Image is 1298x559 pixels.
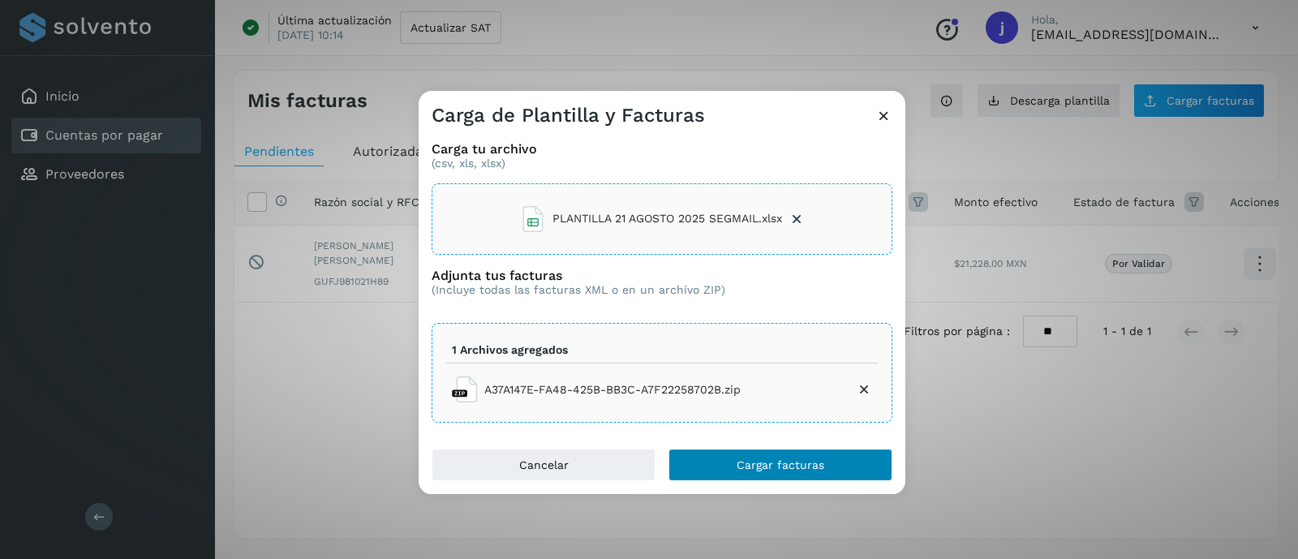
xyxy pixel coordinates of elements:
[432,268,725,283] h3: Adjunta tus facturas
[737,459,824,471] span: Cargar facturas
[432,141,892,157] h3: Carga tu archivo
[668,449,892,481] button: Cargar facturas
[552,210,782,227] span: PLANTILLA 21 AGOSTO 2025 SEGMAIL.xlsx
[519,459,569,471] span: Cancelar
[432,283,725,297] p: (Incluye todas las facturas XML o en un archivo ZIP)
[432,104,705,127] h3: Carga de Plantilla y Facturas
[432,157,892,170] p: (csv, xls, xlsx)
[484,381,741,398] span: A37A147E-FA48-425B-BB3C-A7F22258702B.zip
[452,343,568,357] p: 1 Archivos agregados
[432,449,655,481] button: Cancelar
